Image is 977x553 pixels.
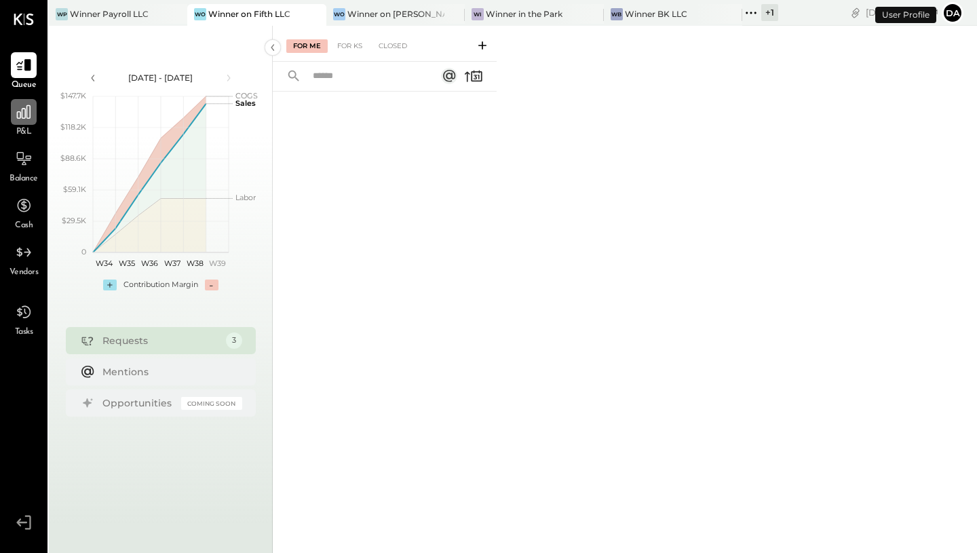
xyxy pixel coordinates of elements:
span: Queue [12,79,37,92]
text: $59.1K [63,185,86,194]
text: W39 [208,259,225,268]
div: User Profile [875,7,936,23]
text: W38 [186,259,203,268]
div: [DATE] - [DATE] [103,72,218,83]
a: Vendors [1,240,47,279]
div: copy link [849,5,862,20]
text: $147.7K [60,91,86,100]
span: P&L [16,126,32,138]
a: P&L [1,99,47,138]
div: Winner on Fifth LLC [208,8,290,20]
div: Winner BK LLC [625,8,687,20]
div: Winner on [PERSON_NAME] [347,8,444,20]
div: - [205,280,218,290]
div: + 1 [761,4,778,21]
div: Winner in the Park [486,8,562,20]
span: Balance [9,173,38,185]
div: Requests [102,334,219,347]
div: WP [56,8,68,20]
text: $118.2K [60,122,86,132]
div: Wi [472,8,484,20]
div: Opportunities [102,396,174,410]
text: Labor [235,193,256,202]
span: Vendors [9,267,39,279]
a: Balance [1,146,47,185]
div: + [103,280,117,290]
text: Sales [235,98,256,108]
div: For KS [330,39,369,53]
div: 3 [226,332,242,349]
a: Cash [1,193,47,232]
text: COGS [235,91,258,100]
div: [DATE] [866,6,938,19]
div: Winner Payroll LLC [70,8,149,20]
div: WB [611,8,623,20]
text: W37 [164,259,180,268]
span: Cash [15,220,33,232]
text: W34 [96,259,113,268]
div: For Me [286,39,328,53]
div: Contribution Margin [123,280,198,290]
button: da [942,2,963,24]
a: Queue [1,52,47,92]
div: Coming Soon [181,397,242,410]
text: 0 [81,247,86,256]
div: Wo [333,8,345,20]
div: Mentions [102,365,235,379]
text: $29.5K [62,216,86,225]
div: Wo [194,8,206,20]
text: W36 [140,259,157,268]
text: $88.6K [60,153,86,163]
div: Closed [372,39,414,53]
text: W35 [119,259,135,268]
a: Tasks [1,299,47,339]
span: Tasks [15,326,33,339]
